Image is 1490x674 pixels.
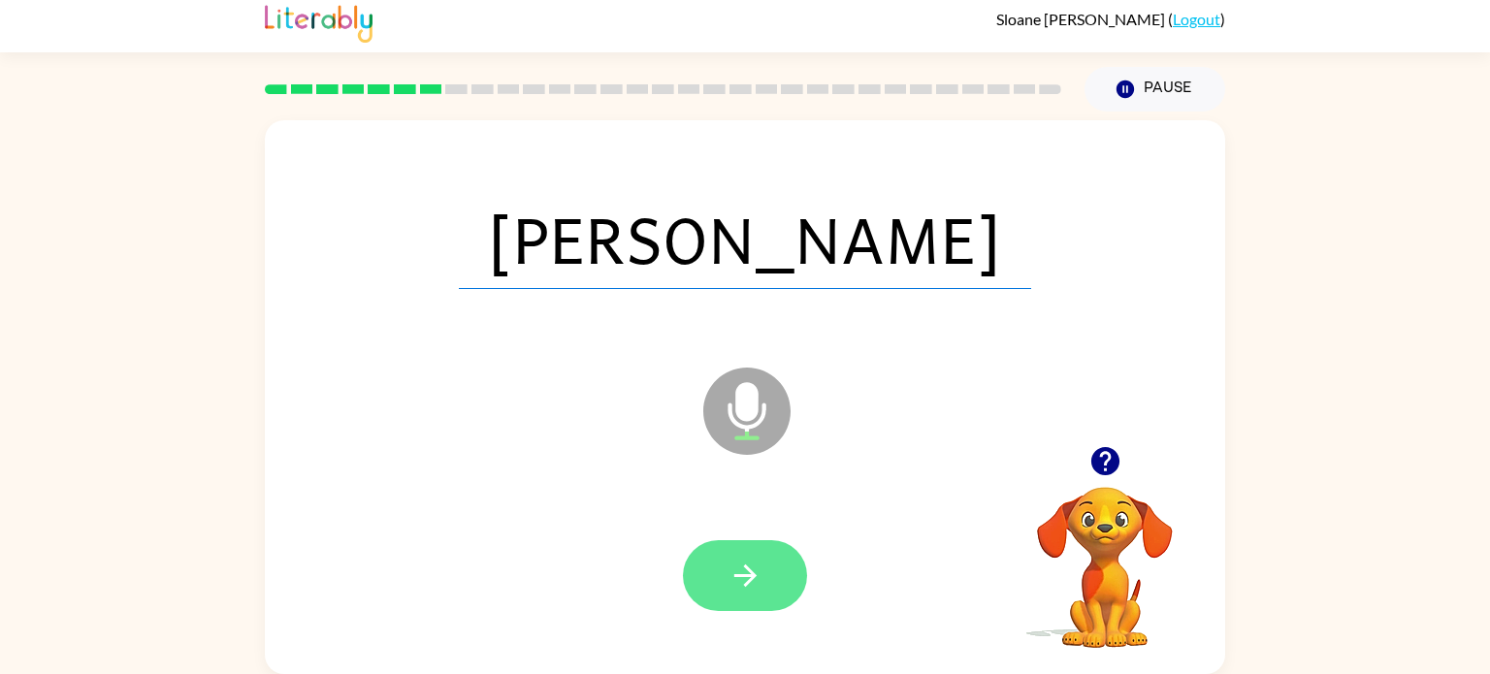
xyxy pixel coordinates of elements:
video: Your browser must support playing .mp4 files to use Literably. Please try using another browser. [1008,457,1202,651]
div: ( ) [996,10,1225,28]
span: [PERSON_NAME] [459,188,1031,289]
button: Pause [1085,67,1225,112]
a: Logout [1173,10,1220,28]
span: Sloane [PERSON_NAME] [996,10,1168,28]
